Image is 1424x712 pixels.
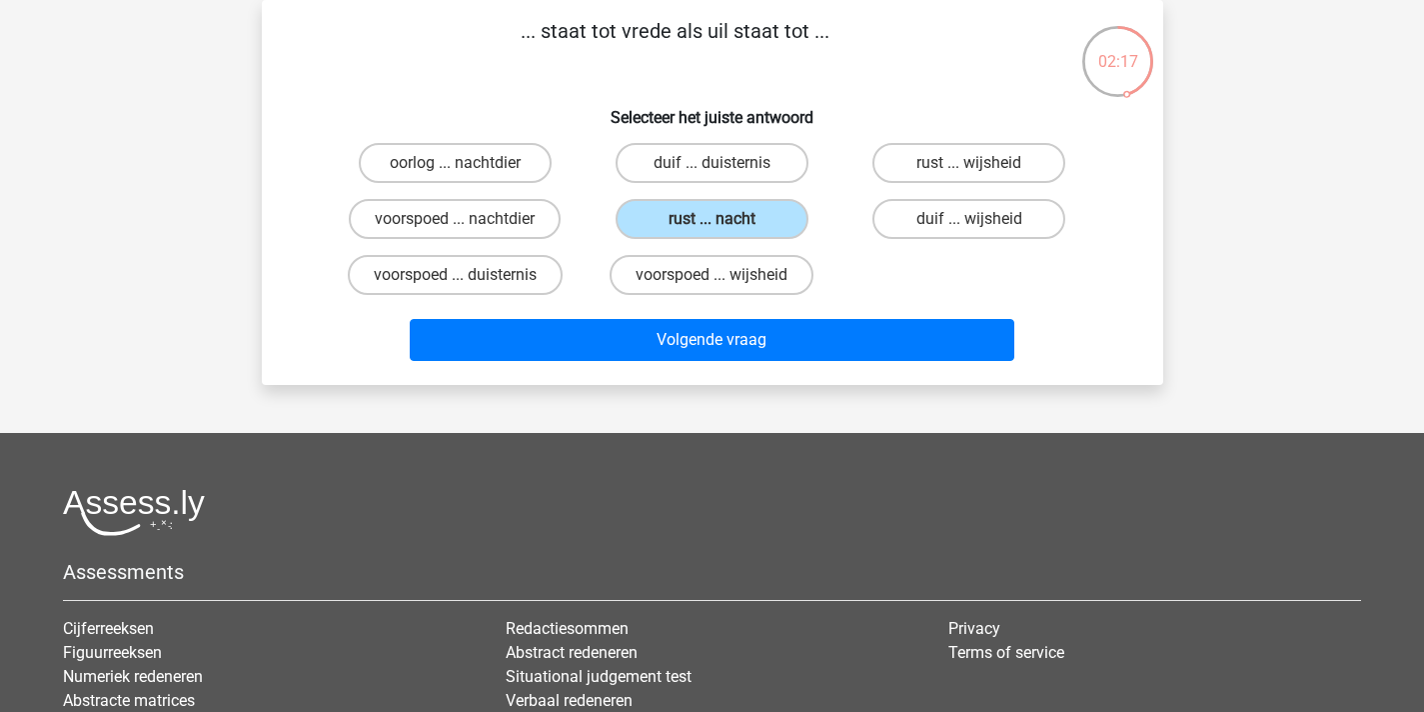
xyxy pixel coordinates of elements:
[948,619,1000,638] a: Privacy
[1080,24,1155,74] div: 02:17
[63,691,195,710] a: Abstracte matrices
[506,667,692,686] a: Situational judgement test
[872,143,1065,183] label: rust ... wijsheid
[506,619,629,638] a: Redactiesommen
[872,199,1065,239] label: duif ... wijsheid
[359,143,552,183] label: oorlog ... nachtdier
[410,319,1014,361] button: Volgende vraag
[63,619,154,638] a: Cijferreeksen
[63,643,162,662] a: Figuurreeksen
[294,16,1056,76] p: ... staat tot vrede als uil staat tot ...
[63,560,1361,584] h5: Assessments
[63,489,205,536] img: Assessly logo
[63,667,203,686] a: Numeriek redeneren
[506,691,633,710] a: Verbaal redeneren
[948,643,1064,662] a: Terms of service
[610,255,813,295] label: voorspoed ... wijsheid
[294,92,1131,127] h6: Selecteer het juiste antwoord
[506,643,638,662] a: Abstract redeneren
[348,255,563,295] label: voorspoed ... duisternis
[616,199,808,239] label: rust ... nacht
[616,143,808,183] label: duif ... duisternis
[349,199,561,239] label: voorspoed ... nachtdier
